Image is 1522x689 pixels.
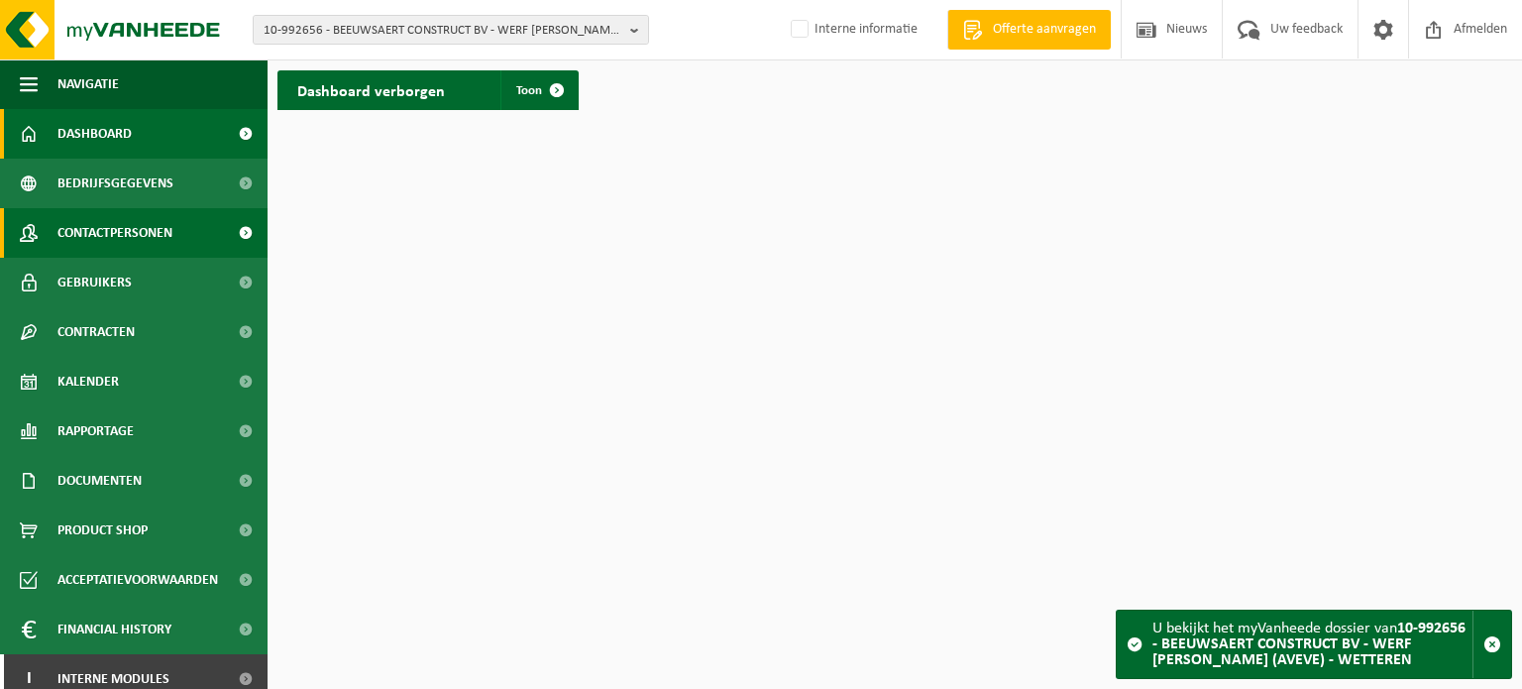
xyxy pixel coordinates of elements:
[516,84,542,97] span: Toon
[947,10,1111,50] a: Offerte aanvragen
[1152,621,1466,668] strong: 10-992656 - BEEUWSAERT CONSTRUCT BV - WERF [PERSON_NAME] (AVEVE) - WETTEREN
[57,208,172,258] span: Contactpersonen
[1152,611,1472,678] div: U bekijkt het myVanheede dossier van
[57,59,119,109] span: Navigatie
[253,15,649,45] button: 10-992656 - BEEUWSAERT CONSTRUCT BV - WERF [PERSON_NAME] (AVEVE) - WETTEREN
[57,506,148,555] span: Product Shop
[57,555,218,605] span: Acceptatievoorwaarden
[277,70,465,109] h2: Dashboard verborgen
[57,406,134,456] span: Rapportage
[787,15,918,45] label: Interne informatie
[57,159,173,208] span: Bedrijfsgegevens
[57,307,135,357] span: Contracten
[57,109,132,159] span: Dashboard
[988,20,1101,40] span: Offerte aanvragen
[57,357,119,406] span: Kalender
[57,456,142,506] span: Documenten
[57,258,132,307] span: Gebruikers
[500,70,577,110] a: Toon
[264,16,622,46] span: 10-992656 - BEEUWSAERT CONSTRUCT BV - WERF [PERSON_NAME] (AVEVE) - WETTEREN
[57,605,171,654] span: Financial History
